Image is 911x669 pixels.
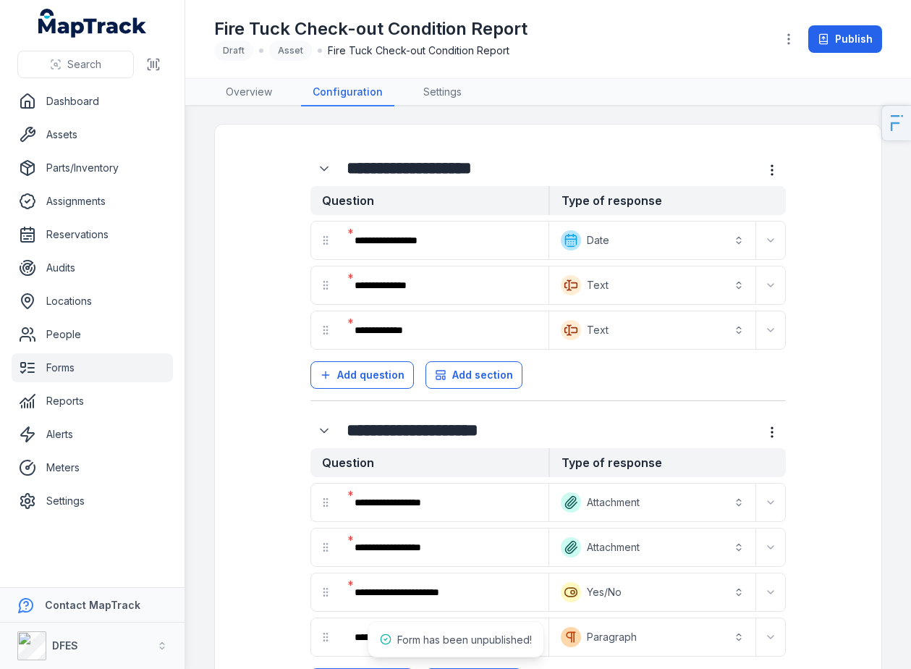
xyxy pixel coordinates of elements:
a: Settings [12,487,173,516]
div: drag [311,271,340,300]
button: Publish [808,25,882,53]
svg: drag [320,279,331,291]
div: :r8i:-form-item-label [343,314,546,346]
a: Audits [12,253,173,282]
strong: Question [310,448,548,477]
button: Expand [759,491,782,514]
svg: drag [320,324,331,336]
a: Settings [412,79,473,106]
a: Parts/Inventory [12,153,173,182]
a: Forms [12,353,173,382]
button: Paragraph [552,621,753,653]
button: Text [552,314,753,346]
span: Search [67,57,101,72]
a: Reservations [12,220,173,249]
div: drag [311,578,340,607]
h1: Fire Tuck Check-out Condition Report [214,17,527,41]
strong: Type of response [548,448,787,477]
svg: drag [320,235,331,246]
button: Expand [759,229,782,252]
button: Attachment [552,487,753,518]
button: Text [552,269,753,301]
a: Assignments [12,187,173,216]
div: Asset [269,41,312,61]
div: :r8o:-form-item-label [310,417,341,445]
a: MapTrack [38,9,147,38]
a: Dashboard [12,87,173,116]
strong: Type of response [548,186,787,215]
div: drag [311,316,340,345]
span: Form has been unpublished! [397,634,532,646]
button: Yes/No [552,576,753,608]
button: more-detail [758,156,786,184]
button: Date [552,224,753,256]
strong: Contact MapTrack [45,599,140,611]
button: Expand [759,319,782,342]
div: Draft [214,41,253,61]
div: drag [311,623,340,652]
a: Overview [214,79,284,106]
span: Add section [452,368,513,382]
button: Add question [310,361,414,389]
a: Alerts [12,420,173,449]
div: :r8c:-form-item-label [343,269,546,301]
button: Expand [759,536,782,559]
div: drag [311,533,340,562]
div: :r90:-form-item-label [343,487,546,518]
span: Add question [337,368,404,382]
button: Add section [425,361,522,389]
a: Assets [12,120,173,149]
svg: drag [320,631,331,643]
a: Meters [12,453,173,482]
strong: Question [310,186,548,215]
div: :r7u:-form-item-label [310,155,341,182]
span: Fire Tuck Check-out Condition Report [328,43,509,58]
button: Expand [310,155,338,182]
div: :r9i:-form-item-label [343,621,546,653]
div: :r9c:-form-item-label [343,576,546,608]
button: Expand [759,581,782,604]
svg: drag [320,497,331,508]
strong: DFES [52,639,78,652]
svg: drag [320,542,331,553]
button: Expand [759,274,782,297]
a: People [12,320,173,349]
button: more-detail [758,418,786,446]
div: drag [311,488,340,517]
a: Configuration [301,79,394,106]
button: Search [17,51,134,78]
button: Attachment [552,531,753,563]
div: drag [311,226,340,255]
svg: drag [320,586,331,598]
div: :r86:-form-item-label [343,224,546,256]
a: Locations [12,287,173,316]
div: :r96:-form-item-label [343,531,546,563]
a: Reports [12,387,173,416]
button: Expand [310,417,338,445]
button: Expand [759,626,782,649]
